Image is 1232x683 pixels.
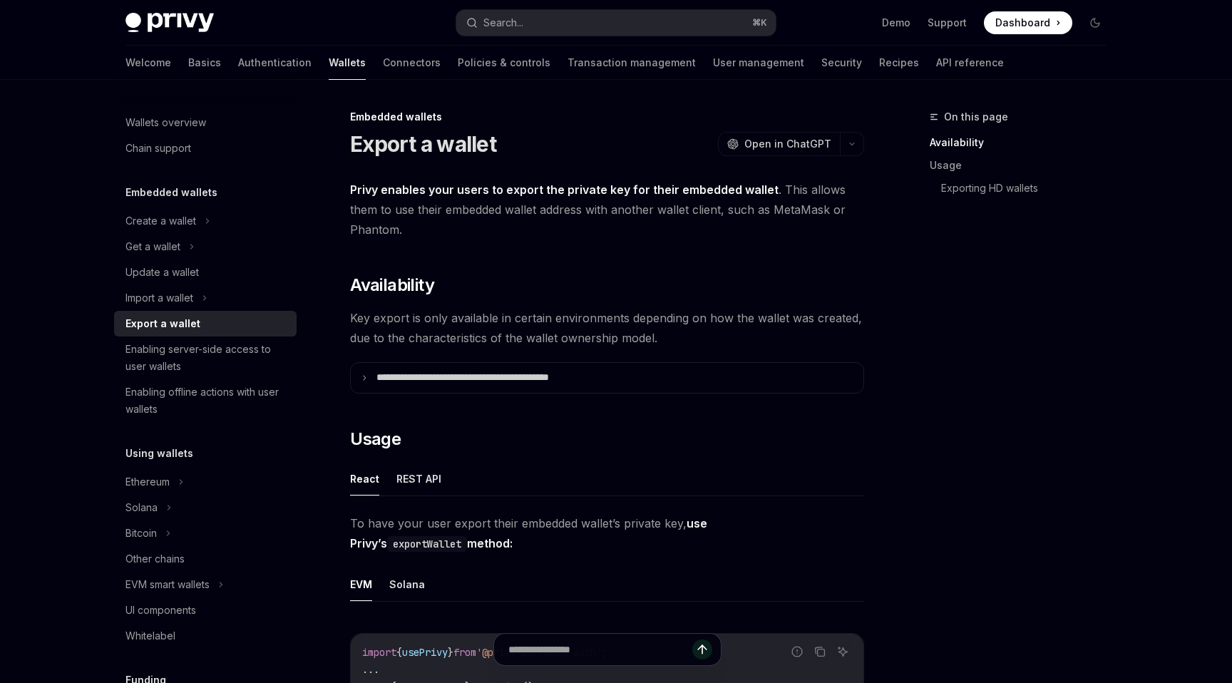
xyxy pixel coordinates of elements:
button: Open in ChatGPT [718,132,840,156]
a: Authentication [238,46,312,80]
code: exportWallet [387,536,467,552]
button: EVM [350,568,372,601]
div: Wallets overview [125,114,206,131]
h1: Export a wallet [350,131,496,157]
a: Basics [188,46,221,80]
span: ⌘ K [752,17,767,29]
button: Search...⌘K [456,10,776,36]
img: dark logo [125,13,214,33]
button: Solana [389,568,425,601]
h5: Embedded wallets [125,184,217,201]
div: Ethereum [125,473,170,491]
span: Open in ChatGPT [744,137,831,151]
a: Export a wallet [114,311,297,337]
strong: use Privy’s method: [350,516,707,550]
div: Get a wallet [125,238,180,255]
div: Import a wallet [125,289,193,307]
div: Enabling offline actions with user wallets [125,384,288,418]
a: Wallets [329,46,366,80]
a: Dashboard [984,11,1072,34]
a: API reference [936,46,1004,80]
div: EVM smart wallets [125,576,210,593]
div: Whitelabel [125,627,175,645]
span: To have your user export their embedded wallet’s private key, [350,513,864,553]
div: Update a wallet [125,264,199,281]
div: Other chains [125,550,185,568]
a: Exporting HD wallets [941,177,1118,200]
a: Transaction management [568,46,696,80]
strong: Privy enables your users to export the private key for their embedded wallet [350,183,779,197]
a: Usage [930,154,1118,177]
a: Availability [930,131,1118,154]
span: . This allows them to use their embedded wallet address with another wallet client, such as MetaM... [350,180,864,240]
a: Wallets overview [114,110,297,135]
div: UI components [125,602,196,619]
a: Other chains [114,546,297,572]
button: Toggle dark mode [1084,11,1107,34]
span: Dashboard [995,16,1050,30]
a: Whitelabel [114,623,297,649]
button: React [350,462,379,495]
h5: Using wallets [125,445,193,462]
button: Send message [692,640,712,659]
span: Key export is only available in certain environments depending on how the wallet was created, due... [350,308,864,348]
a: Connectors [383,46,441,80]
a: Support [928,16,967,30]
div: Embedded wallets [350,110,864,124]
a: UI components [114,597,297,623]
div: Search... [483,14,523,31]
div: Enabling server-side access to user wallets [125,341,288,375]
a: Security [821,46,862,80]
div: Export a wallet [125,315,200,332]
a: User management [713,46,804,80]
button: REST API [396,462,441,495]
a: Recipes [879,46,919,80]
div: Chain support [125,140,191,157]
a: Demo [882,16,910,30]
a: Policies & controls [458,46,550,80]
div: Bitcoin [125,525,157,542]
div: Solana [125,499,158,516]
a: Chain support [114,135,297,161]
a: Update a wallet [114,260,297,285]
a: Enabling server-side access to user wallets [114,337,297,379]
span: On this page [944,108,1008,125]
a: Welcome [125,46,171,80]
div: Create a wallet [125,212,196,230]
span: Availability [350,274,434,297]
span: Usage [350,428,401,451]
a: Enabling offline actions with user wallets [114,379,297,422]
